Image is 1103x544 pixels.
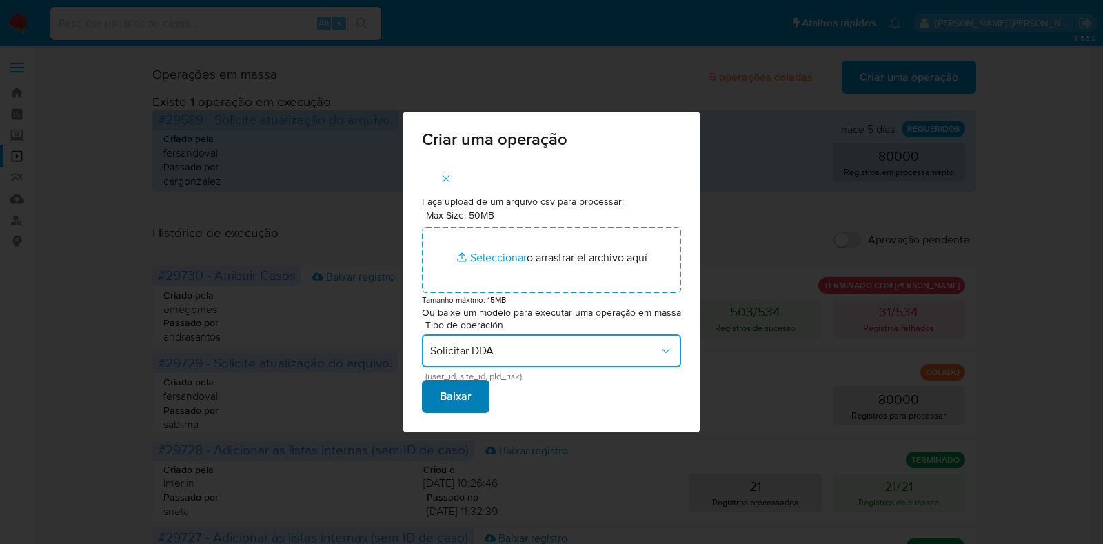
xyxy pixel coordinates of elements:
[422,334,681,367] button: Solicitar DDA
[422,195,681,209] p: Faça upload de um arquivo csv para processar:
[425,320,685,330] span: Tipo de operación
[425,373,685,380] span: (user_id, site_id, pld_risk)
[422,294,506,305] small: Tamanho máximo: 15MB
[422,131,681,148] span: Criar uma operação
[422,380,489,413] button: Baixar
[430,344,659,358] span: Solicitar DDA
[426,209,494,221] label: Max Size: 50MB
[422,306,681,320] p: Ou baixe um modelo para executar uma operação em massa
[440,381,472,412] span: Baixar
